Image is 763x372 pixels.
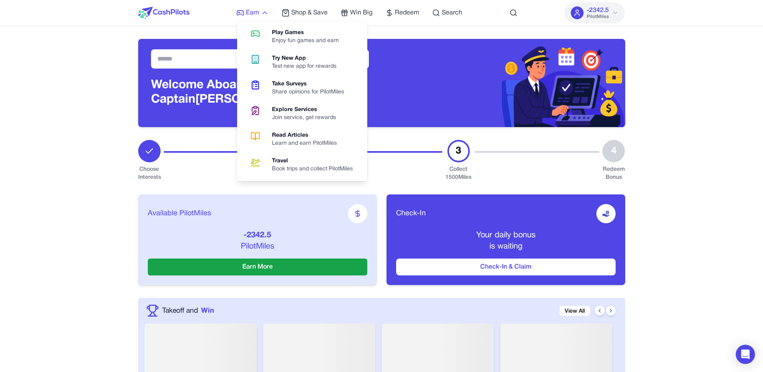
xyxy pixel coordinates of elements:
div: Travel [272,157,359,165]
div: Learn and earn PilotMiles [272,139,343,148]
a: Takeoff andWin [162,305,214,316]
span: Takeoff and [162,305,198,316]
span: Redeem [395,8,419,18]
div: Explore Services [272,106,342,114]
a: Play GamesEnjoy fun games and earn [240,24,364,50]
button: Check-In & Claim [396,259,616,275]
span: Earn [246,8,259,18]
a: Redeem [385,8,419,18]
a: Explore ServicesJoin service, get rewards [240,101,364,127]
div: Open Intercom Messenger [736,345,755,364]
span: Check-In [396,208,426,219]
a: Shop & Save [282,8,328,18]
img: Header decoration [382,39,625,127]
p: -2342.5 [148,230,367,241]
img: receive-dollar [602,210,610,218]
p: PilotMiles [148,241,367,252]
span: Search [442,8,462,18]
div: Redeem Bonus [602,166,625,182]
div: Book trips and collect PilotMiles [272,165,359,173]
button: -2342.5PilotMiles [564,2,625,23]
span: -2342.5 [587,6,609,15]
div: Take Surveys [272,80,350,88]
div: Collect 1500 Miles [445,166,471,182]
div: Join service, get rewards [272,114,342,122]
div: Play Games [272,29,345,37]
h3: Welcome Aboard, Captain [PERSON_NAME]! [151,78,369,107]
span: Win [201,305,214,316]
img: CashPilots Logo [138,7,189,19]
a: Search [432,8,462,18]
div: Share opinions for PilotMiles [272,88,350,96]
a: Win Big [340,8,372,18]
span: is waiting [489,243,522,250]
a: View All [560,306,590,316]
p: Your daily bonus [396,230,616,241]
div: Choose Interests [138,166,161,182]
span: PilotMiles [587,14,609,20]
a: Earn [236,8,269,18]
div: 4 [602,140,625,162]
a: Read ArticlesLearn and earn PilotMiles [240,127,364,152]
a: Take SurveysShare opinions for PilotMiles [240,75,364,101]
button: Earn More [148,259,367,275]
div: Test new app for rewards [272,63,343,71]
div: 3 [447,140,470,162]
span: Shop & Save [291,8,328,18]
span: Win Big [350,8,372,18]
span: Available PilotMiles [148,208,211,219]
div: Read Articles [272,131,343,139]
div: Enjoy fun games and earn [272,37,345,45]
a: TravelBook trips and collect PilotMiles [240,152,364,178]
div: Try New App [272,55,343,63]
a: Try New AppTest new app for rewards [240,50,364,75]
